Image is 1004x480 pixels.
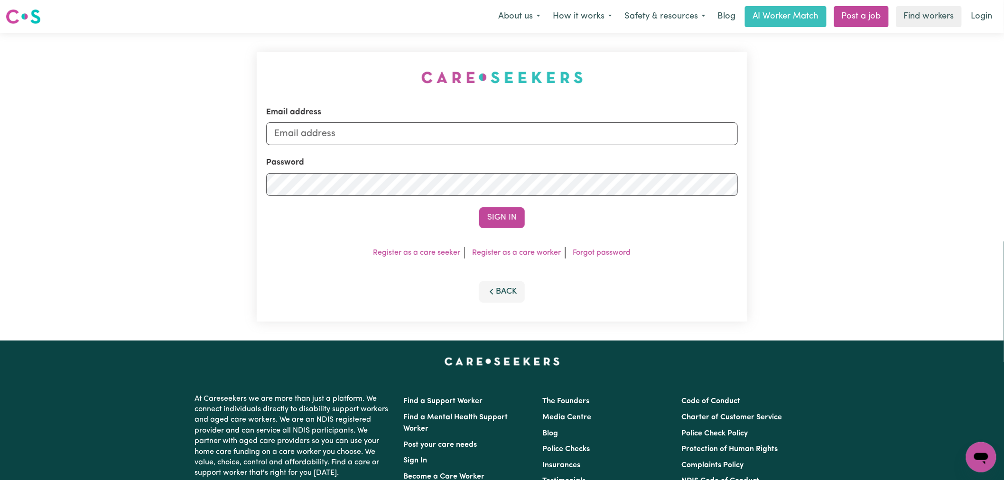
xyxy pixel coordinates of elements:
[403,457,427,464] a: Sign In
[682,430,748,437] a: Police Check Policy
[542,462,580,469] a: Insurances
[682,397,741,405] a: Code of Conduct
[682,462,744,469] a: Complaints Policy
[479,281,525,302] button: Back
[547,7,618,27] button: How it works
[6,8,41,25] img: Careseekers logo
[542,430,558,437] a: Blog
[834,6,889,27] a: Post a job
[573,249,631,257] a: Forgot password
[682,414,782,421] a: Charter of Customer Service
[403,441,477,449] a: Post your care needs
[6,6,41,28] a: Careseekers logo
[542,397,589,405] a: The Founders
[966,442,996,472] iframe: Button to launch messaging window
[373,249,461,257] a: Register as a care seeker
[712,6,741,27] a: Blog
[403,397,483,405] a: Find a Support Worker
[403,414,508,433] a: Find a Mental Health Support Worker
[542,414,591,421] a: Media Centre
[618,7,712,27] button: Safety & resources
[266,157,304,169] label: Password
[492,7,547,27] button: About us
[542,445,590,453] a: Police Checks
[896,6,962,27] a: Find workers
[266,106,321,119] label: Email address
[682,445,778,453] a: Protection of Human Rights
[266,122,738,145] input: Email address
[479,207,525,228] button: Sign In
[445,358,560,365] a: Careseekers home page
[966,6,998,27] a: Login
[473,249,561,257] a: Register as a care worker
[745,6,827,27] a: AI Worker Match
